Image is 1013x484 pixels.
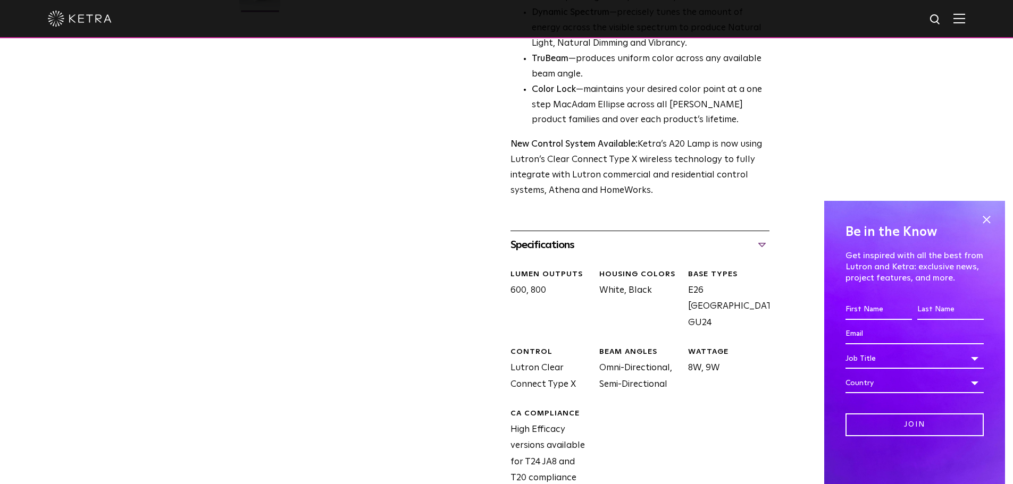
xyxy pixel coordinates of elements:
[591,269,680,331] div: White, Black
[599,269,680,280] div: HOUSING COLORS
[845,324,984,344] input: Email
[845,349,984,369] div: Job Title
[929,13,942,27] img: search icon
[48,11,112,27] img: ketra-logo-2019-white
[845,222,984,242] h4: Be in the Know
[510,140,638,149] strong: New Control System Available:
[510,409,591,419] div: CA Compliance
[503,347,591,393] div: Lutron Clear Connect Type X
[845,413,984,436] input: Join
[532,52,769,82] li: —produces uniform color across any available beam angle.
[599,347,680,358] div: BEAM ANGLES
[953,13,965,23] img: Hamburger%20Nav.svg
[688,347,769,358] div: WATTAGE
[532,85,576,94] strong: Color Lock
[510,236,769,253] div: Specifications
[532,82,769,129] li: —maintains your desired color point at a one step MacAdam Ellipse across all [PERSON_NAME] produc...
[591,347,680,393] div: Omni-Directional, Semi-Directional
[688,269,769,280] div: BASE TYPES
[845,250,984,283] p: Get inspired with all the best from Lutron and Ketra: exclusive news, project features, and more.
[503,269,591,331] div: 600, 800
[532,54,568,63] strong: TruBeam
[510,137,769,199] p: Ketra’s A20 Lamp is now using Lutron’s Clear Connect Type X wireless technology to fully integrat...
[510,269,591,280] div: LUMEN OUTPUTS
[845,373,984,393] div: Country
[917,300,984,320] input: Last Name
[680,347,769,393] div: 8W, 9W
[845,300,912,320] input: First Name
[510,347,591,358] div: CONTROL
[680,269,769,331] div: E26 [GEOGRAPHIC_DATA], GU24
